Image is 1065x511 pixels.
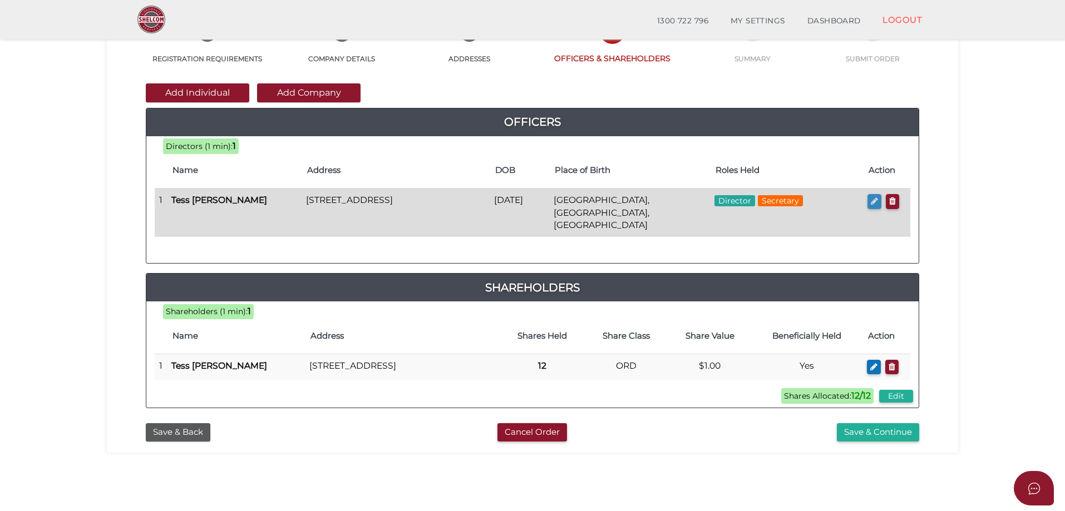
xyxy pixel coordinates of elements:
[851,390,871,401] b: 12/12
[248,306,251,316] b: 1
[155,188,167,237] td: 1
[495,166,544,175] h4: DOB
[668,354,752,380] td: $1.00
[146,279,919,296] a: Shareholders
[305,354,500,380] td: [STREET_ADDRESS]
[758,195,803,206] span: Secretary
[146,113,919,131] a: Officers
[868,331,905,341] h4: Action
[257,83,361,102] button: Add Company
[535,33,690,64] a: 4OFFICERS & SHAREHOLDERS
[757,331,857,341] h4: Beneficially Held
[172,166,296,175] h4: Name
[584,354,668,380] td: ORD
[307,166,484,175] h4: Address
[714,195,755,206] span: Director
[538,360,546,371] b: 12
[166,141,233,151] span: Directors (1 min):
[310,331,494,341] h4: Address
[146,423,210,441] button: Save & Back
[781,388,874,404] span: Shares Allocated:
[135,34,279,63] a: 1REGISTRATION REQUIREMENTS
[796,10,872,32] a: DASHBOARD
[871,8,933,31] a: LOGOUT
[172,331,299,341] h4: Name
[549,188,709,237] td: [GEOGRAPHIC_DATA], [GEOGRAPHIC_DATA], [GEOGRAPHIC_DATA]
[690,34,815,63] a: 5SUMMARY
[146,83,249,102] button: Add Individual
[719,10,796,32] a: MY SETTINGS
[555,166,704,175] h4: Place of Birth
[233,141,236,151] b: 1
[674,331,746,341] h4: Share Value
[752,354,862,380] td: Yes
[879,390,913,403] button: Edit
[171,195,267,205] b: Tess [PERSON_NAME]
[497,423,567,441] button: Cancel Order
[646,10,719,32] a: 1300 722 796
[171,360,267,371] b: Tess [PERSON_NAME]
[1014,471,1054,505] button: Open asap
[505,331,579,341] h4: Shares Held
[166,306,248,316] span: Shareholders (1 min):
[815,34,930,63] a: 6SUBMIT ORDER
[155,354,167,380] td: 1
[837,423,919,441] button: Save & Continue
[590,331,662,341] h4: Share Class
[302,188,490,237] td: [STREET_ADDRESS]
[490,188,550,237] td: [DATE]
[279,34,404,63] a: 2COMPANY DETAILS
[869,166,905,175] h4: Action
[716,166,858,175] h4: Roles Held
[405,34,535,63] a: 3ADDRESSES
